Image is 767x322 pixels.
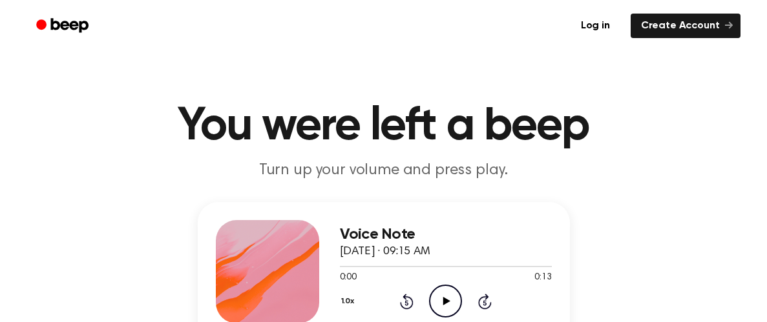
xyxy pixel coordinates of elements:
h1: You were left a beep [53,103,715,150]
p: Turn up your volume and press play. [136,160,632,181]
a: Log in [568,11,623,41]
h3: Voice Note [340,226,552,243]
button: 1.0x [340,290,359,312]
span: [DATE] · 09:15 AM [340,246,430,257]
a: Beep [27,14,100,39]
span: 0:13 [534,271,551,285]
span: 0:00 [340,271,357,285]
a: Create Account [631,14,741,38]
